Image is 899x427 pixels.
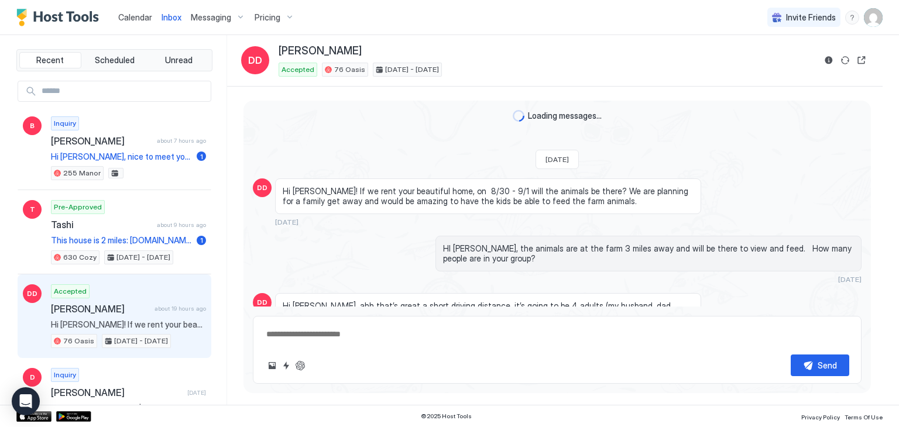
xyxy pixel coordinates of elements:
span: DD [257,297,267,308]
span: DD [257,182,267,193]
span: Messaging [191,12,231,23]
span: Inquiry [54,370,76,380]
span: DD [248,53,262,67]
span: Tashi [51,219,152,230]
a: Google Play Store [56,411,91,422]
span: 76 Oasis [63,336,94,346]
span: 76 Oasis [334,64,365,75]
a: Terms Of Use [845,410,883,422]
span: Scheduled [95,55,135,66]
span: Hi [PERSON_NAME]! If we rent your beautiful home, on 8/30 - 9/1 will the animals be there? We are... [283,186,694,206]
span: [DATE] [275,218,298,226]
span: [DATE] - [DATE] [114,336,168,346]
button: Upload image [265,359,279,373]
span: Privacy Policy [801,414,840,421]
span: 1 [200,236,203,245]
input: Input Field [37,81,211,101]
div: menu [845,11,859,25]
span: Calendar [118,12,152,22]
span: DD [27,288,37,299]
span: Inbox [162,12,181,22]
div: Send [818,359,837,371]
span: Unread [165,55,193,66]
span: Pricing [255,12,280,23]
span: Hello, is it an additional $50 per person? [51,403,206,414]
span: Invite Friends [786,12,836,23]
button: Send [791,354,849,376]
div: Open Intercom Messenger [12,387,40,415]
span: D [30,372,35,383]
button: Sync reservation [838,53,852,67]
a: Host Tools Logo [16,9,104,26]
span: about 19 hours ago [155,305,206,312]
span: [PERSON_NAME] [51,387,183,398]
button: ChatGPT Auto Reply [293,359,307,373]
div: loading [513,110,524,122]
span: Hi [PERSON_NAME], ahh that’s great a short driving distance. it’s going to be 4 adults (my husban... [283,301,694,321]
span: B [30,120,35,131]
span: [DATE] - [DATE] [116,252,170,263]
span: [PERSON_NAME] [51,135,152,147]
button: Open reservation [855,53,869,67]
span: © 2025 Host Tools [421,412,472,420]
button: Reservation information [822,53,836,67]
span: about 9 hours ago [157,221,206,229]
a: App Store [16,411,52,422]
span: 255 Manor [63,168,101,178]
span: Hi [PERSON_NAME], nice to meet you! My church group from [GEOGRAPHIC_DATA] stayed at [GEOGRAPHIC_... [51,151,192,162]
span: Loading messages... [528,111,602,121]
span: Terms Of Use [845,414,883,421]
a: Calendar [118,11,152,23]
span: [PERSON_NAME] [51,303,150,315]
button: Recent [19,52,81,68]
span: HI [PERSON_NAME], the animals are at the farm 3 miles away and will be there to view and feed. Ho... [443,243,854,264]
span: Recent [36,55,64,66]
span: 630 Cozy [63,252,97,263]
a: Inbox [162,11,181,23]
span: Accepted [282,64,314,75]
div: User profile [864,8,883,27]
span: about 7 hours ago [157,137,206,144]
span: Pre-Approved [54,202,102,212]
div: tab-group [16,49,212,71]
span: [DATE] [545,155,569,164]
span: [PERSON_NAME] [279,44,362,58]
button: Unread [147,52,210,68]
span: Hi [PERSON_NAME]! If we rent your beautiful home, on 8/30 - 9/1 will the animals be there? We are... [51,319,206,330]
span: T [30,204,35,215]
span: Inquiry [54,118,76,129]
span: This house is 2 miles: [DOMAIN_NAME][URL] [51,235,192,246]
span: [DATE] [187,389,206,397]
button: Quick reply [279,359,293,373]
a: Privacy Policy [801,410,840,422]
button: Scheduled [84,52,146,68]
span: Accepted [54,286,87,297]
span: [DATE] - [DATE] [385,64,439,75]
span: [DATE] [838,275,862,284]
span: 1 [200,152,203,161]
